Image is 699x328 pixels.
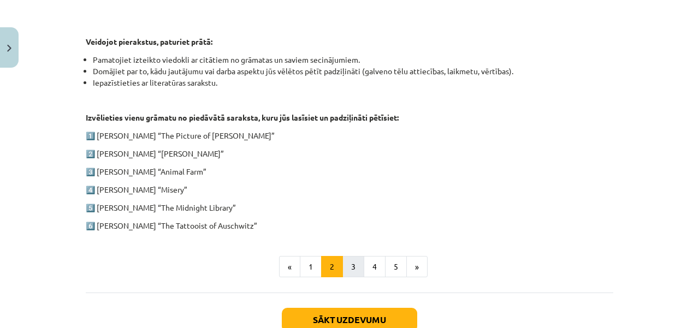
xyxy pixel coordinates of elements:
p: 5️⃣ [PERSON_NAME] “The Midnight Library” [86,202,613,213]
p: 4️⃣ [PERSON_NAME] “Misery” [86,184,613,195]
button: 4 [364,256,386,278]
p: 2️⃣ [PERSON_NAME] “[PERSON_NAME]” [86,148,613,159]
button: 5 [385,256,407,278]
li: Iepazīstieties ar literatūras sarakstu. [93,77,613,88]
nav: Page navigation example [86,256,613,278]
button: 2 [321,256,343,278]
button: « [279,256,300,278]
li: Domājiet par to, kādu jautājumu vai darba aspektu jūs vēlētos pētīt padziļināti (galveno tēlu att... [93,65,613,77]
p: 6️⃣ [PERSON_NAME] “The Tattooist of Auschwitz” [86,220,613,231]
li: Pamatojiet izteikto viedokli ar citātiem no grāmatas un saviem secinājumiem. [93,54,613,65]
p: 1️⃣ [PERSON_NAME] “The Picture of [PERSON_NAME]” [86,130,613,141]
button: 1 [300,256,322,278]
p: 3️⃣ [PERSON_NAME] “Animal Farm” [86,166,613,177]
img: icon-close-lesson-0947bae3869378f0d4975bcd49f059093ad1ed9edebbc8119c70593378902aed.svg [7,45,11,52]
button: » [406,256,428,278]
strong: Izvēlieties vienu grāmatu no piedāvātā saraksta, kuru jūs lasīsiet un padziļināti pētīsiet: [86,112,399,122]
button: 3 [342,256,364,278]
strong: Veidojot pierakstus, paturiet prātā: [86,37,212,46]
